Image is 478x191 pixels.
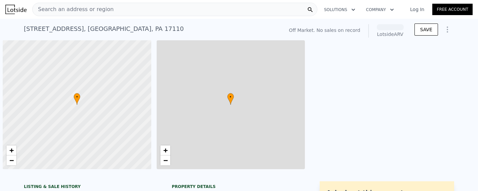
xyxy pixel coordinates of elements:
[163,156,167,164] span: −
[377,31,404,38] div: Lotside ARV
[163,146,167,154] span: +
[24,184,158,191] div: LISTING & SALE HISTORY
[160,155,170,165] a: Zoom out
[414,23,438,36] button: SAVE
[24,24,184,34] div: [STREET_ADDRESS] , [GEOGRAPHIC_DATA] , PA 17110
[5,5,27,14] img: Lotside
[319,4,361,16] button: Solutions
[227,94,234,100] span: •
[402,6,432,13] a: Log In
[74,94,80,100] span: •
[432,4,473,15] a: Free Account
[441,23,454,36] button: Show Options
[6,155,16,165] a: Zoom out
[160,145,170,155] a: Zoom in
[74,93,80,105] div: •
[289,27,360,34] div: Off Market. No sales on record
[6,145,16,155] a: Zoom in
[9,146,14,154] span: +
[172,184,306,189] div: Property details
[9,156,14,164] span: −
[361,4,399,16] button: Company
[33,5,114,13] span: Search an address or region
[227,93,234,105] div: •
